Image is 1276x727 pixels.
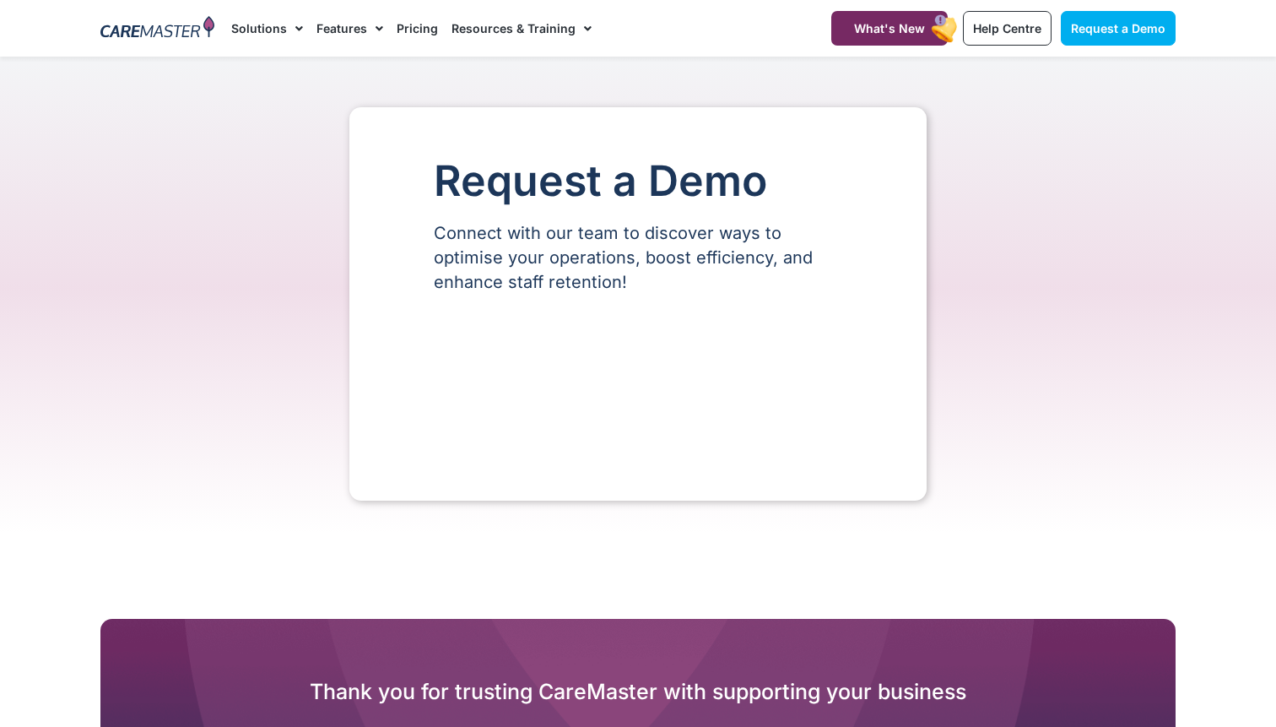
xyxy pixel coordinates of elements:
iframe: Form 0 [434,323,842,450]
a: Request a Demo [1061,11,1176,46]
a: Help Centre [963,11,1052,46]
img: CareMaster Logo [100,16,214,41]
span: Request a Demo [1071,21,1165,35]
h2: Thank you for trusting CareMaster with supporting your business [100,678,1176,705]
span: What's New [854,21,925,35]
h1: Request a Demo [434,158,842,204]
a: What's New [831,11,948,46]
p: Connect with our team to discover ways to optimise your operations, boost efficiency, and enhance... [434,221,842,295]
span: Help Centre [973,21,1041,35]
